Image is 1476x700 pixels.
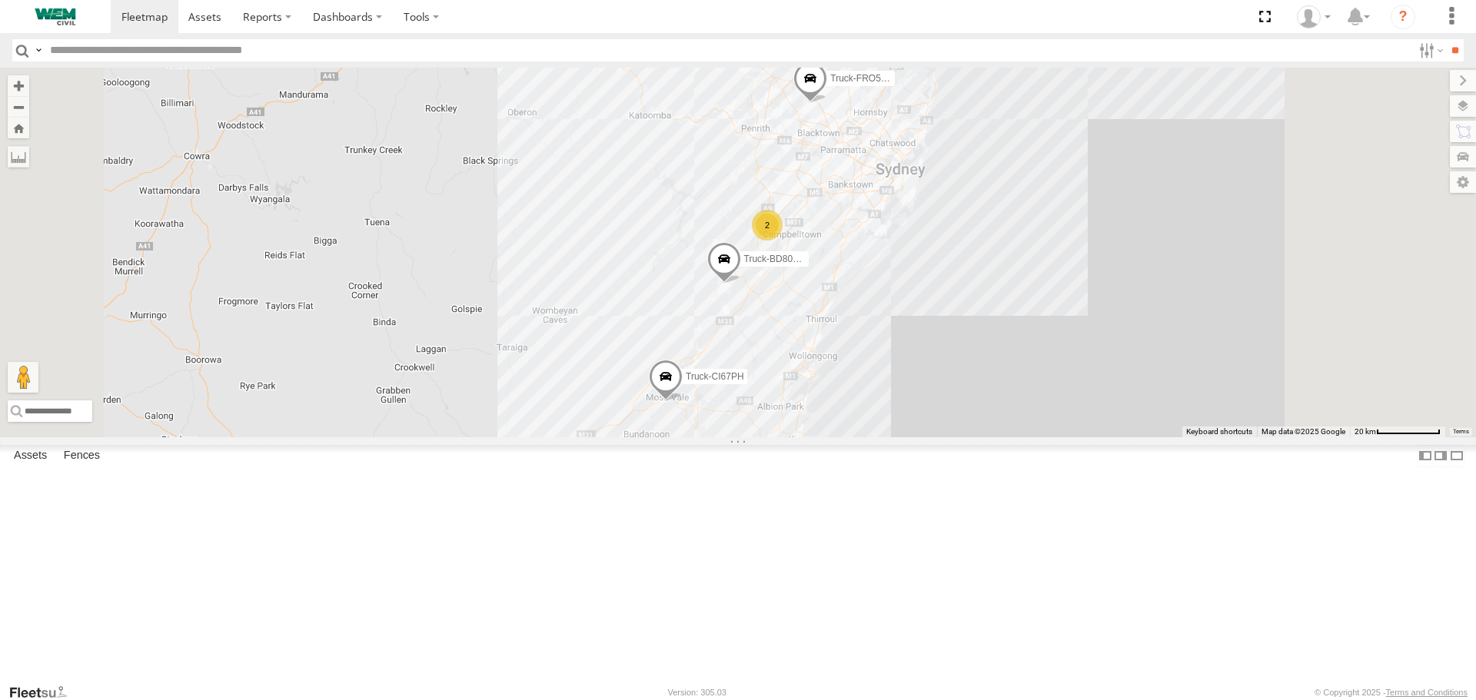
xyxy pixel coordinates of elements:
[32,39,45,61] label: Search Query
[1315,688,1468,697] div: © Copyright 2025 -
[15,8,95,25] img: WEMCivilLogo.svg
[1350,426,1445,437] button: Map Scale: 20 km per 80 pixels
[8,75,29,96] button: Zoom in
[1418,445,1433,467] label: Dock Summary Table to the Left
[1453,428,1469,434] a: Terms
[8,96,29,118] button: Zoom out
[1449,445,1464,467] label: Hide Summary Table
[8,146,29,168] label: Measure
[1386,688,1468,697] a: Terms and Conditions
[8,685,79,700] a: Visit our Website
[1391,5,1415,29] i: ?
[1291,5,1336,28] div: Kevin Webb
[752,210,783,241] div: 2
[8,362,38,393] button: Drag Pegman onto the map to open Street View
[686,371,744,382] span: Truck-CI67PH
[1413,39,1446,61] label: Search Filter Options
[830,73,893,84] span: Truck-FRO52R
[744,254,807,265] span: Truck-BD80MD
[56,446,108,467] label: Fences
[1433,445,1448,467] label: Dock Summary Table to the Right
[6,446,55,467] label: Assets
[1450,171,1476,193] label: Map Settings
[1186,426,1252,437] button: Keyboard shortcuts
[668,688,726,697] div: Version: 305.03
[8,118,29,138] button: Zoom Home
[1262,427,1345,436] span: Map data ©2025 Google
[1355,427,1376,436] span: 20 km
